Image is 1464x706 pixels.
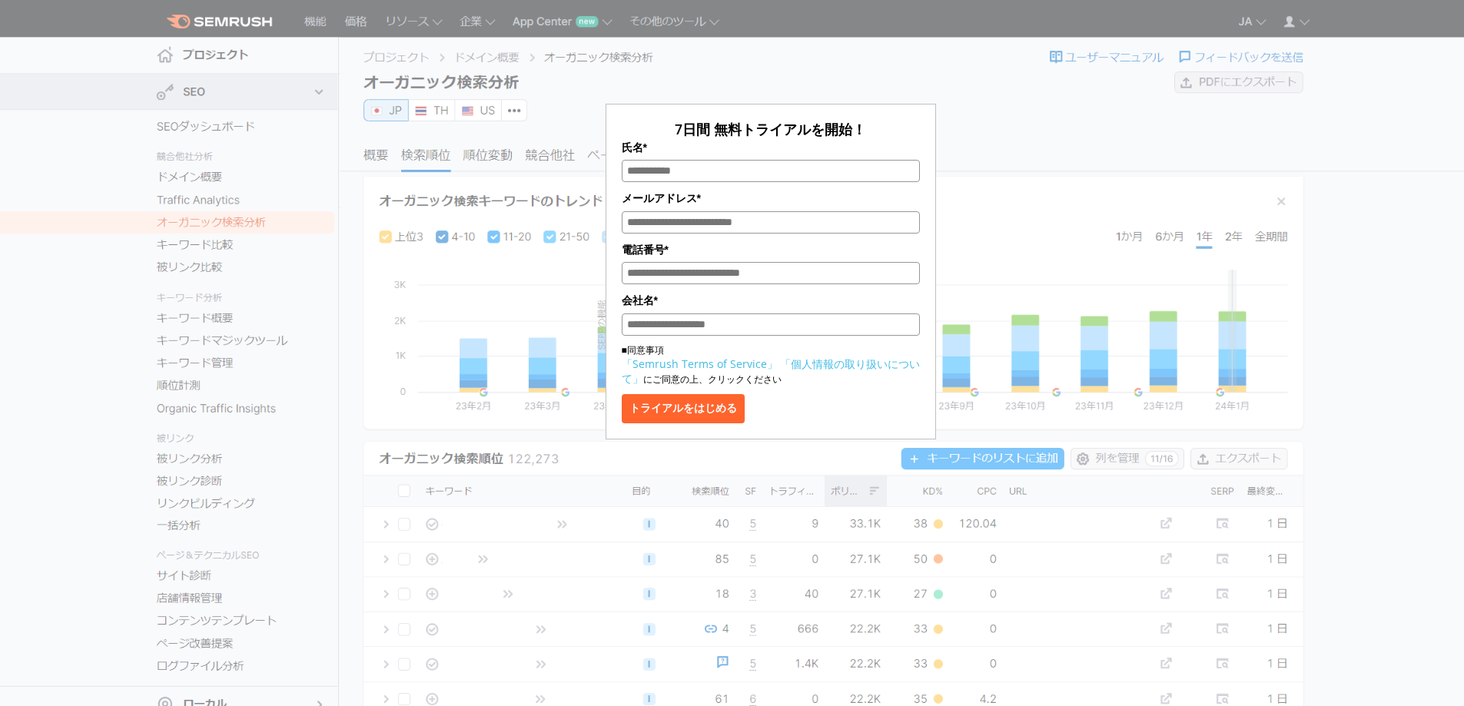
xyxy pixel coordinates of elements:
[622,356,920,386] a: 「個人情報の取り扱いについて」
[622,394,745,423] button: トライアルをはじめる
[675,120,866,138] span: 7日間 無料トライアルを開始！
[622,343,920,386] p: ■同意事項 にご同意の上、クリックください
[622,190,920,207] label: メールアドレス*
[622,241,920,258] label: 電話番号*
[622,356,778,371] a: 「Semrush Terms of Service」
